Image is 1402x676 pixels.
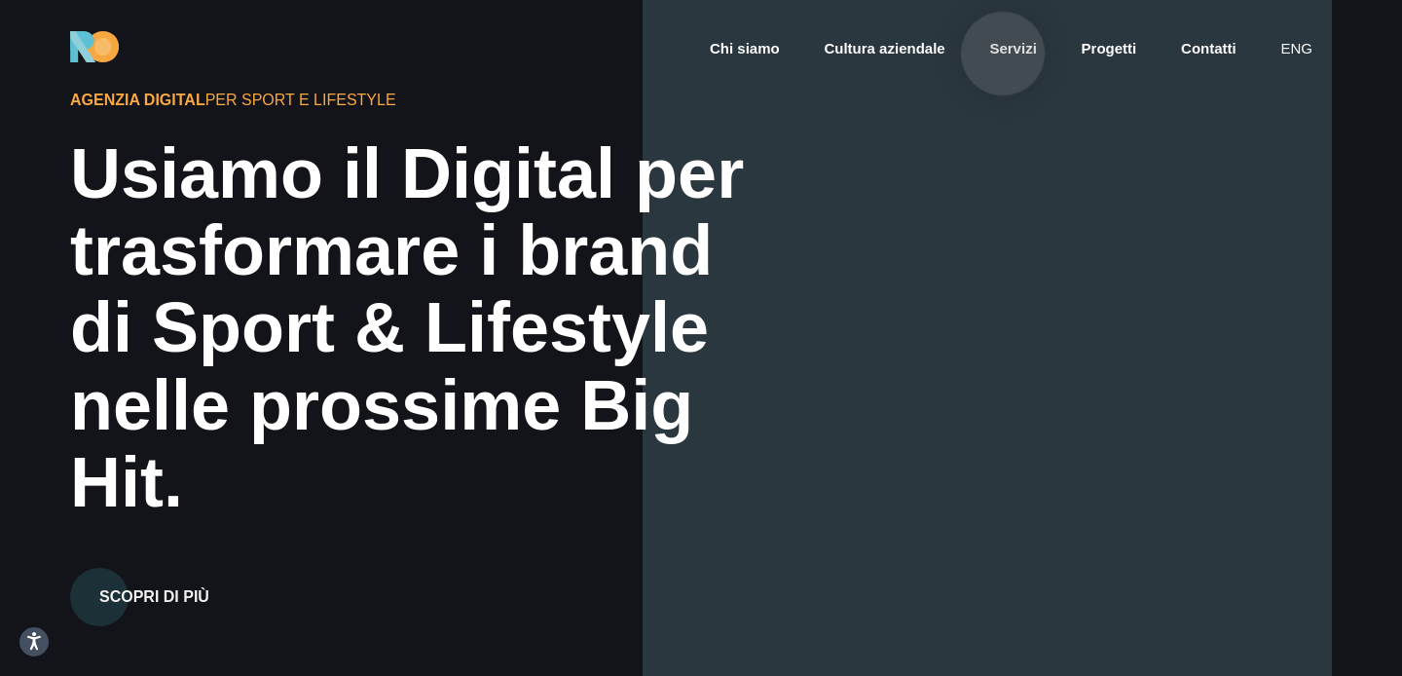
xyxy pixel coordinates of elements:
img: Ride On Agency [70,31,119,62]
div: per Sport e Lifestyle [70,89,596,112]
a: Scopri di più [70,545,239,626]
a: eng [1278,38,1314,60]
a: Progetti [1080,38,1139,60]
a: Chi siamo [708,38,782,60]
div: di Sport & Lifestyle [70,289,802,366]
button: Scopri di più [70,568,239,626]
a: Cultura aziendale [822,38,946,60]
div: Usiamo il Digital per [70,135,802,212]
div: trasformare i brand [70,212,802,289]
div: nelle prossime Big [70,367,802,444]
div: Hit. [70,444,802,521]
a: Servizi [987,38,1038,60]
span: Agenzia Digital [70,92,205,108]
a: Contatti [1179,38,1238,60]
